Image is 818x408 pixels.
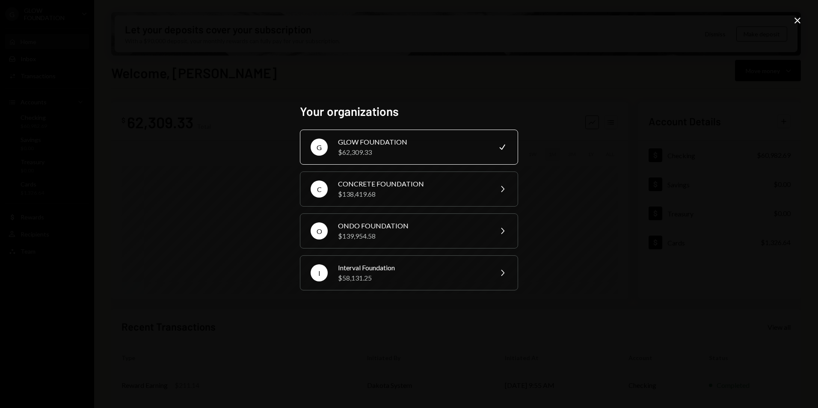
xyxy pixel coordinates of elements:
[300,171,518,207] button: CCONCRETE FOUNDATION$138,419.68
[338,137,487,147] div: GLOW FOUNDATION
[338,221,487,231] div: ONDO FOUNDATION
[311,222,328,239] div: O
[300,213,518,248] button: OONDO FOUNDATION$139,954.58
[311,264,328,281] div: I
[338,263,487,273] div: Interval Foundation
[338,147,487,157] div: $62,309.33
[338,231,487,241] div: $139,954.58
[300,255,518,290] button: IInterval Foundation$58,131.25
[311,139,328,156] div: G
[300,103,518,120] h2: Your organizations
[300,130,518,165] button: GGLOW FOUNDATION$62,309.33
[338,273,487,283] div: $58,131.25
[338,179,487,189] div: CONCRETE FOUNDATION
[338,189,487,199] div: $138,419.68
[311,180,328,198] div: C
